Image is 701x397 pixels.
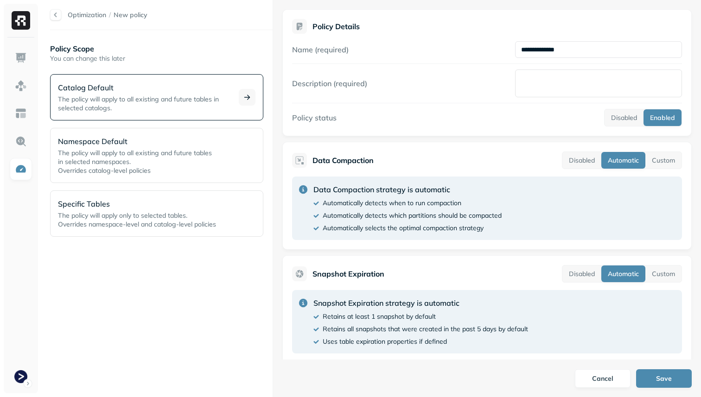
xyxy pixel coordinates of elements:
[323,312,436,321] p: Retains at least 1 snapshot by default
[114,11,147,19] span: New policy
[58,95,219,112] span: The policy will apply to all existing and future tables in selected catalogs.
[312,268,384,279] p: Snapshot Expiration
[14,370,27,383] img: Terminal Dev
[58,149,212,157] span: The policy will apply to all existing and future tables
[58,82,228,93] p: Catalog Default
[68,11,147,19] nav: breadcrumb
[15,52,27,64] img: Dashboard
[15,163,27,175] img: Optimization
[323,211,502,220] p: Automatically detects which partitions should be compacted
[636,369,692,388] button: Save
[58,211,187,220] span: The policy will apply only to selected tables.
[50,43,273,54] p: Policy Scope
[15,80,27,92] img: Assets
[601,152,645,169] button: Automatic
[58,136,228,147] p: Namespace Default
[562,265,601,282] button: Disabled
[12,11,30,30] img: Ryft
[68,11,106,19] a: Optimization
[58,198,228,209] p: Specific Tables
[292,113,337,122] label: Policy status
[323,325,528,334] p: Retains all snapshots that were created in the past 5 days by default
[109,11,111,19] p: /
[575,369,631,388] button: Cancel
[15,135,27,147] img: Query Explorer
[323,224,484,233] p: Automatically selects the optimal compaction strategy
[312,155,374,166] p: Data Compaction
[313,184,502,195] p: Data Compaction strategy is automatic
[644,109,682,126] button: Enabled
[50,190,263,237] div: Specific TablesThe policy will apply only to selected tables.Overrides namespace-level and catalo...
[50,54,273,63] p: You can change this later
[58,158,131,166] span: in selected namespaces.
[562,152,601,169] button: Disabled
[645,265,682,282] button: Custom
[50,74,263,120] div: Catalog DefaultThe policy will apply to all existing and future tables in selected catalogs.
[323,199,461,208] p: Automatically detects when to run compaction
[605,109,644,126] button: Disabled
[313,297,528,309] p: Snapshot Expiration strategy is automatic
[58,166,151,175] span: Overrides catalog-level policies
[15,107,27,120] img: Asset Explorer
[312,22,360,31] p: Policy Details
[50,128,263,183] div: Namespace DefaultThe policy will apply to all existing and future tablesin selected namespaces.Ov...
[645,152,682,169] button: Custom
[58,220,216,228] span: Overrides namespace-level and catalog-level policies
[323,337,447,346] p: Uses table expiration properties if defined
[292,45,349,54] label: Name (required)
[292,79,367,88] label: Description (required)
[601,265,645,282] button: Automatic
